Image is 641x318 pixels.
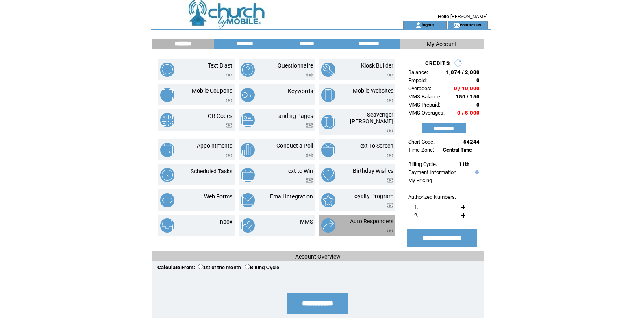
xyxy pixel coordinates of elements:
a: MMS [300,218,313,225]
a: Text Blast [208,62,232,69]
img: appointments.png [160,143,174,157]
img: video.png [387,203,393,208]
a: Email Integration [270,193,313,200]
a: Auto Responders [350,218,393,224]
img: keywords.png [241,88,255,102]
span: 0 [476,102,480,108]
img: video.png [226,73,232,77]
span: 0 / 5,000 [457,110,480,116]
a: Questionnaire [278,62,313,69]
span: Prepaid: [408,77,427,83]
a: Text to Win [285,168,313,174]
a: Conduct a Poll [276,142,313,149]
span: Overages: [408,85,431,91]
span: CREDITS [425,60,450,66]
img: video.png [387,129,393,133]
span: 1,074 / 2,000 [446,69,480,75]
span: 0 [476,77,480,83]
span: MMS Balance: [408,94,441,100]
span: Balance: [408,69,428,75]
a: Inbox [218,218,232,225]
span: 1. [414,204,418,210]
img: mobile-websites.png [321,88,335,102]
span: My Account [427,41,457,47]
input: 1st of the month [198,264,203,269]
img: web-forms.png [160,193,174,207]
span: 0 / 10,000 [454,85,480,91]
span: 150 / 150 [456,94,480,100]
img: text-blast.png [160,63,174,77]
a: Keywords [288,88,313,94]
img: video.png [226,153,232,157]
img: video.png [387,178,393,183]
img: landing-pages.png [241,113,255,127]
span: Calculate From: [157,264,195,270]
img: inbox.png [160,218,174,233]
img: scavenger-hunt.png [321,115,335,129]
a: logout [422,22,434,27]
img: video.png [226,123,232,128]
img: text-to-screen.png [321,143,335,157]
label: Billing Cycle [245,265,279,270]
span: Billing Cycle: [408,161,437,167]
img: mms.png [241,218,255,233]
a: Mobile Coupons [192,87,232,94]
a: Web Forms [204,193,232,200]
span: Authorized Numbers: [408,194,456,200]
span: Time Zone: [408,147,434,153]
img: conduct-a-poll.png [241,143,255,157]
span: 2. [414,212,418,218]
a: contact us [460,22,481,27]
a: Payment Information [408,169,456,175]
span: 54244 [463,139,480,145]
img: video.png [387,98,393,102]
span: 11th [458,161,469,167]
a: Scavenger [PERSON_NAME] [350,111,393,124]
img: help.gif [473,170,479,174]
img: qr-codes.png [160,113,174,127]
a: Text To Screen [357,142,393,149]
img: video.png [306,178,313,183]
img: loyalty-program.png [321,193,335,207]
img: video.png [306,153,313,157]
img: scheduled-tasks.png [160,168,174,182]
img: email-integration.png [241,193,255,207]
img: video.png [306,123,313,128]
a: QR Codes [208,113,232,119]
span: Account Overview [295,253,341,260]
a: Appointments [197,142,232,149]
span: Central Time [443,147,472,153]
a: Scheduled Tasks [191,168,232,174]
a: Loyalty Program [351,193,393,199]
span: MMS Prepaid: [408,102,440,108]
img: auto-responders.png [321,218,335,233]
span: Short Code: [408,139,435,145]
a: Birthday Wishes [353,168,393,174]
img: video.png [387,73,393,77]
img: kiosk-builder.png [321,63,335,77]
img: video.png [387,229,393,233]
span: Hello [PERSON_NAME] [438,14,487,20]
img: mobile-coupons.png [160,88,174,102]
img: birthday-wishes.png [321,168,335,182]
img: video.png [306,73,313,77]
a: Landing Pages [275,113,313,119]
label: 1st of the month [198,265,241,270]
img: video.png [226,98,232,102]
img: video.png [387,153,393,157]
img: questionnaire.png [241,63,255,77]
span: MMS Overages: [408,110,445,116]
a: My Pricing [408,177,432,183]
input: Billing Cycle [245,264,250,269]
img: contact_us_icon.gif [454,22,460,28]
a: Kiosk Builder [361,62,393,69]
img: account_icon.gif [415,22,422,28]
a: Mobile Websites [353,87,393,94]
img: text-to-win.png [241,168,255,182]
